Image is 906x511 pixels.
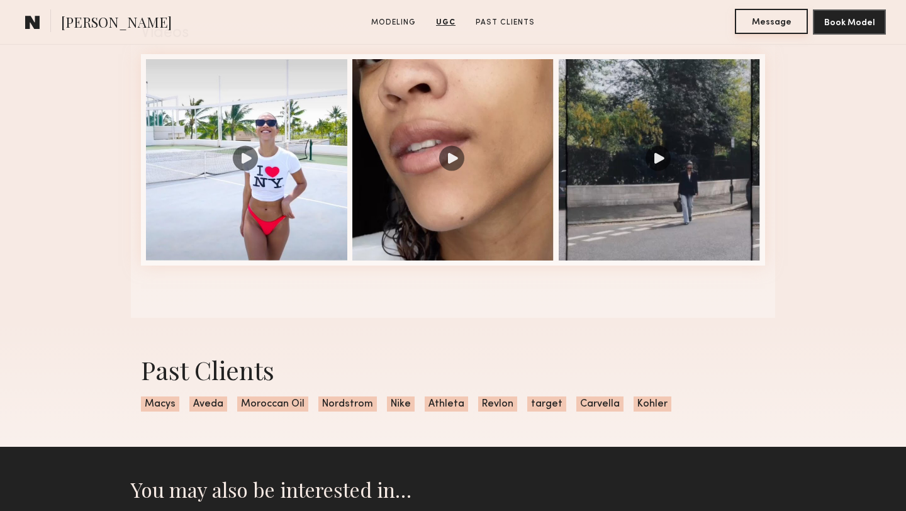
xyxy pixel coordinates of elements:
[813,16,886,27] a: Book Model
[634,396,671,412] span: Kohler
[387,396,415,412] span: Nike
[189,396,227,412] span: Aveda
[141,396,179,412] span: Macys
[813,9,886,35] button: Book Model
[61,13,172,35] span: [PERSON_NAME]
[527,396,566,412] span: target
[141,353,765,386] div: Past Clients
[366,17,421,28] a: Modeling
[425,396,468,412] span: Athleta
[471,17,540,28] a: Past Clients
[735,9,808,34] button: Message
[318,396,377,412] span: Nordstrom
[237,396,308,412] span: Moroccan Oil
[576,396,624,412] span: Carvella
[478,396,517,412] span: Revlon
[131,477,775,502] h2: You may also be interested in…
[431,17,461,28] a: UGC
